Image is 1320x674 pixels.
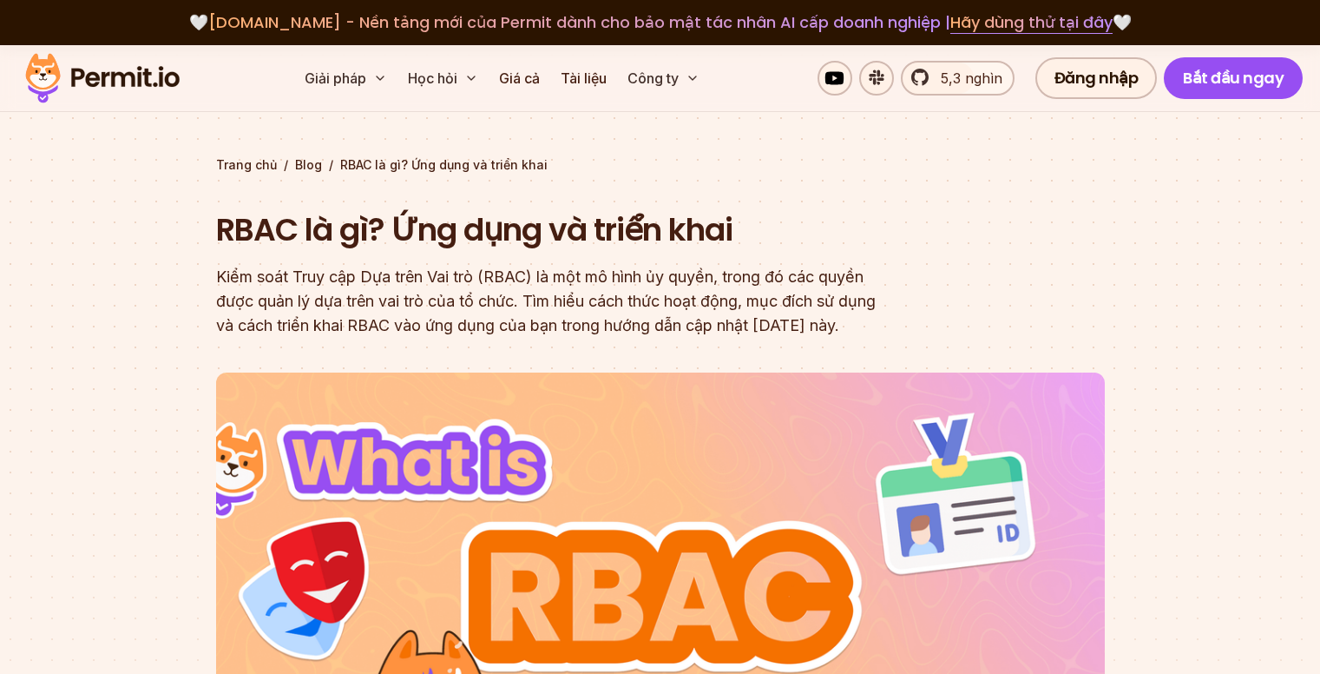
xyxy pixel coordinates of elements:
[1054,67,1139,89] font: Đăng nhập
[1113,11,1132,33] font: 🤍
[621,61,706,96] button: Công ty
[941,69,1002,87] font: 5,3 nghìn
[305,69,366,87] font: Giải pháp
[1035,57,1158,99] a: Đăng nhập
[298,61,394,96] button: Giải pháp
[17,49,187,108] img: Permit logo
[561,69,607,87] font: Tài liệu
[499,69,540,87] font: Giá cả
[1164,57,1303,99] a: Bắt đầu ngay
[295,156,322,174] a: Blog
[901,61,1015,96] a: 5,3 nghìn
[1183,67,1284,89] font: Bắt đầu ngay
[216,268,876,334] font: Kiểm soát Truy cập Dựa trên Vai trò (RBAC) là một mô hình ủy quyền, trong đó các quyền được quản ...
[950,11,1113,34] a: Hãy dùng thử tại đây
[492,61,547,96] a: Giá cả
[401,61,485,96] button: Học hỏi
[627,69,679,87] font: Công ty
[284,157,288,172] font: /
[216,156,277,174] a: Trang chủ
[554,61,614,96] a: Tài liệu
[295,157,322,172] font: Blog
[216,157,277,172] font: Trang chủ
[950,11,1113,33] font: Hãy dùng thử tại đây
[216,208,732,252] font: RBAC là gì? Ứng dụng và triển khai
[208,11,950,33] font: [DOMAIN_NAME] - Nền tảng mới của Permit dành cho bảo mật tác nhân AI cấp doanh nghiệp |
[329,157,333,172] font: /
[408,69,457,87] font: Học hỏi
[189,11,208,33] font: 🤍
